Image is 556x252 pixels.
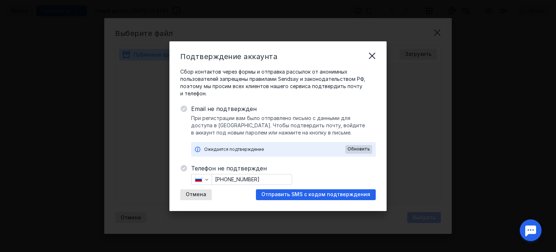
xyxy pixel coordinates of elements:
button: Обновить [345,145,372,154]
button: Отмена [180,189,212,200]
span: Подтверждение аккаунта [180,52,277,61]
span: Обновить [347,146,370,152]
span: Телефон не подтвержден [191,164,376,173]
span: Отправить SMS с кодом подтверждения [261,191,370,198]
span: Сбор контактов через формы и отправка рассылок от анонимных пользователей запрещены правилами Sen... [180,68,376,97]
span: При регистрации вам было отправлено письмо с данными для доступа в [GEOGRAPHIC_DATA]. Чтобы подтв... [191,115,376,136]
button: Отправить SMS с кодом подтверждения [256,189,376,200]
span: Email не подтвержден [191,104,376,113]
div: Ожидается подтверждение [204,146,345,153]
span: Отмена [186,191,206,198]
